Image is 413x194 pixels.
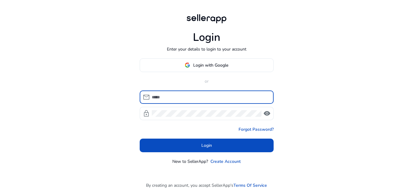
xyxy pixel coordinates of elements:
[140,78,274,84] p: or
[201,142,212,149] span: Login
[210,158,241,165] a: Create Account
[263,110,271,117] span: visibility
[185,62,190,68] img: google-logo.svg
[193,62,228,68] span: Login with Google
[193,31,220,44] h1: Login
[167,46,246,52] p: Enter your details to login to your account
[172,158,208,165] p: New to SellerApp?
[140,139,274,152] button: Login
[239,126,274,133] a: Forgot Password?
[233,182,267,189] a: Terms Of Service
[140,58,274,72] button: Login with Google
[143,94,150,101] span: mail
[143,110,150,117] span: lock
